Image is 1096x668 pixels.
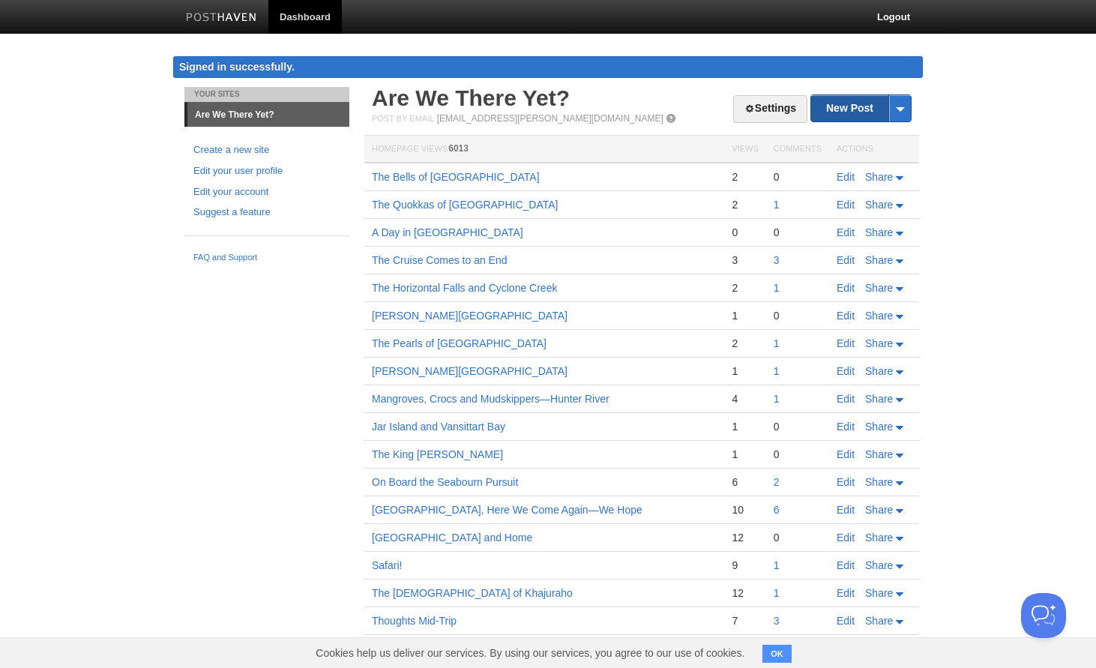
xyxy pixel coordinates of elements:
a: The Bells of [GEOGRAPHIC_DATA] [372,171,540,183]
a: Thoughts Mid-Trip [372,615,457,627]
a: 2 [774,476,780,488]
a: Edit your account [193,184,340,200]
div: 2 [732,281,758,295]
div: 2 [732,198,758,211]
img: Posthaven-bar [186,13,257,24]
a: Edit [837,559,855,571]
a: 1 [774,365,780,377]
span: Share [865,337,893,349]
div: 0 [774,448,822,461]
a: The Pearls of [GEOGRAPHIC_DATA] [372,337,547,349]
a: Edit [837,504,855,516]
a: Edit [837,532,855,544]
a: On Board the Seabourn Pursuit [372,476,518,488]
a: Suggest a feature [193,205,340,220]
a: FAQ and Support [193,251,340,265]
span: Share [865,199,893,211]
iframe: Help Scout Beacon - Open [1021,593,1066,638]
span: Share [865,504,893,516]
a: 1 [774,199,780,211]
span: Share [865,365,893,377]
a: The Quokkas of [GEOGRAPHIC_DATA] [372,199,558,211]
a: [PERSON_NAME][GEOGRAPHIC_DATA] [372,365,567,377]
a: Edit [837,393,855,405]
div: 3 [732,253,758,267]
div: 0 [774,226,822,239]
a: 1 [774,559,780,571]
span: Share [865,559,893,571]
div: 1 [732,448,758,461]
div: 12 [732,586,758,600]
a: 1 [774,282,780,294]
a: Edit [837,587,855,599]
a: The King [PERSON_NAME] [372,448,503,460]
a: 1 [774,587,780,599]
a: Are We There Yet? [187,103,349,127]
th: Comments [766,136,829,163]
a: The [DEMOGRAPHIC_DATA] of Khajuraho [372,587,573,599]
span: Cookies help us deliver our services. By using our services, you agree to our use of cookies. [301,638,759,668]
a: Edit [837,476,855,488]
th: Actions [829,136,919,163]
a: The Cruise Comes to an End [372,254,508,266]
span: Share [865,615,893,627]
a: Create a new site [193,142,340,158]
a: [GEOGRAPHIC_DATA] and Home [372,532,532,544]
span: Share [865,310,893,322]
a: Edit [837,365,855,377]
a: Edit [837,615,855,627]
a: 6 [774,504,780,516]
span: Share [865,171,893,183]
div: 1 [732,309,758,322]
a: Edit [837,337,855,349]
a: Jar Island and Vansittart Bay [372,421,505,433]
th: Views [724,136,765,163]
li: Your Sites [184,87,349,102]
a: Edit [837,310,855,322]
div: 2 [732,170,758,184]
div: 0 [774,420,822,433]
div: 12 [732,531,758,544]
span: Share [865,587,893,599]
span: Share [865,476,893,488]
span: Share [865,532,893,544]
a: Are We There Yet? [372,85,570,110]
a: 3 [774,254,780,266]
th: Homepage Views [364,136,724,163]
a: New Post [811,95,911,121]
div: 0 [774,531,822,544]
span: Share [865,448,893,460]
a: Edit [837,282,855,294]
a: [GEOGRAPHIC_DATA], Here We Come Again—We Hope [372,504,642,516]
span: Share [865,254,893,266]
div: 7 [732,614,758,628]
div: 0 [774,170,822,184]
span: Share [865,282,893,294]
a: Edit [837,421,855,433]
a: [EMAIL_ADDRESS][PERSON_NAME][DOMAIN_NAME] [437,113,663,124]
a: [PERSON_NAME][GEOGRAPHIC_DATA] [372,310,567,322]
a: 3 [774,615,780,627]
span: 6013 [448,143,469,154]
a: Edit [837,199,855,211]
a: 1 [774,393,780,405]
a: Edit [837,226,855,238]
a: 1 [774,337,780,349]
button: OK [762,645,792,663]
a: Edit [837,171,855,183]
span: Share [865,393,893,405]
div: 4 [732,392,758,406]
a: Safari! [372,559,402,571]
a: Edit [837,254,855,266]
div: 0 [732,226,758,239]
div: 0 [774,309,822,322]
a: Mangroves, Crocs and Mudskippers—Hunter River [372,393,609,405]
a: A Day in [GEOGRAPHIC_DATA] [372,226,523,238]
a: Edit [837,448,855,460]
a: Edit your user profile [193,163,340,179]
div: Signed in successfully. [173,56,923,78]
div: 9 [732,559,758,572]
span: Share [865,421,893,433]
span: Post by Email [372,114,434,123]
span: Share [865,226,893,238]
